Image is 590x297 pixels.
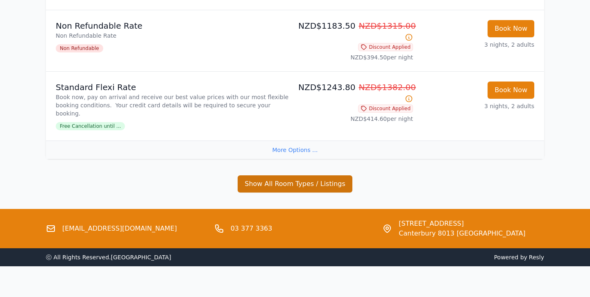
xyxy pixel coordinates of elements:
[488,82,534,99] button: Book Now
[399,219,525,229] span: [STREET_ADDRESS]
[298,82,413,104] p: NZD$1243.80
[529,254,544,261] a: Resly
[46,254,171,261] span: ⓒ All Rights Reserved. [GEOGRAPHIC_DATA]
[420,41,534,49] p: 3 nights, 2 adults
[298,20,413,43] p: NZD$1183.50
[56,122,125,130] span: Free Cancellation until ...
[298,53,413,61] p: NZD$394.50 per night
[298,115,413,123] p: NZD$414.60 per night
[359,82,416,92] span: NZD$1382.00
[238,175,352,193] button: Show All Room Types / Listings
[62,224,177,234] a: [EMAIL_ADDRESS][DOMAIN_NAME]
[56,32,292,40] p: Non Refundable Rate
[358,104,413,113] span: Discount Applied
[56,44,103,52] span: Non Refundable
[358,43,413,51] span: Discount Applied
[56,82,292,93] p: Standard Flexi Rate
[46,141,544,159] div: More Options ...
[420,102,534,110] p: 3 nights, 2 adults
[488,20,534,37] button: Book Now
[56,93,292,118] p: Book now, pay on arrival and receive our best value prices with our most flexible booking conditi...
[359,21,416,31] span: NZD$1315.00
[231,224,272,234] a: 03 377 3363
[399,229,525,238] span: Canterbury 8013 [GEOGRAPHIC_DATA]
[298,253,544,261] span: Powered by
[56,20,292,32] p: Non Refundable Rate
